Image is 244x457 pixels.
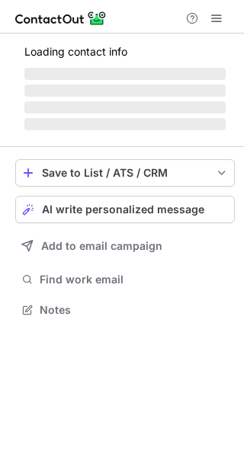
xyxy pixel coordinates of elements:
span: Find work email [40,273,229,286]
p: Loading contact info [24,46,226,58]
span: ‌ [24,118,226,130]
span: Notes [40,303,229,317]
span: ‌ [24,85,226,97]
button: Add to email campaign [15,232,235,260]
button: save-profile-one-click [15,159,235,187]
button: Find work email [15,269,235,290]
img: ContactOut v5.3.10 [15,9,107,27]
span: Add to email campaign [41,240,162,252]
button: Notes [15,299,235,321]
span: ‌ [24,68,226,80]
span: AI write personalized message [42,203,204,216]
span: ‌ [24,101,226,113]
button: AI write personalized message [15,196,235,223]
div: Save to List / ATS / CRM [42,167,208,179]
